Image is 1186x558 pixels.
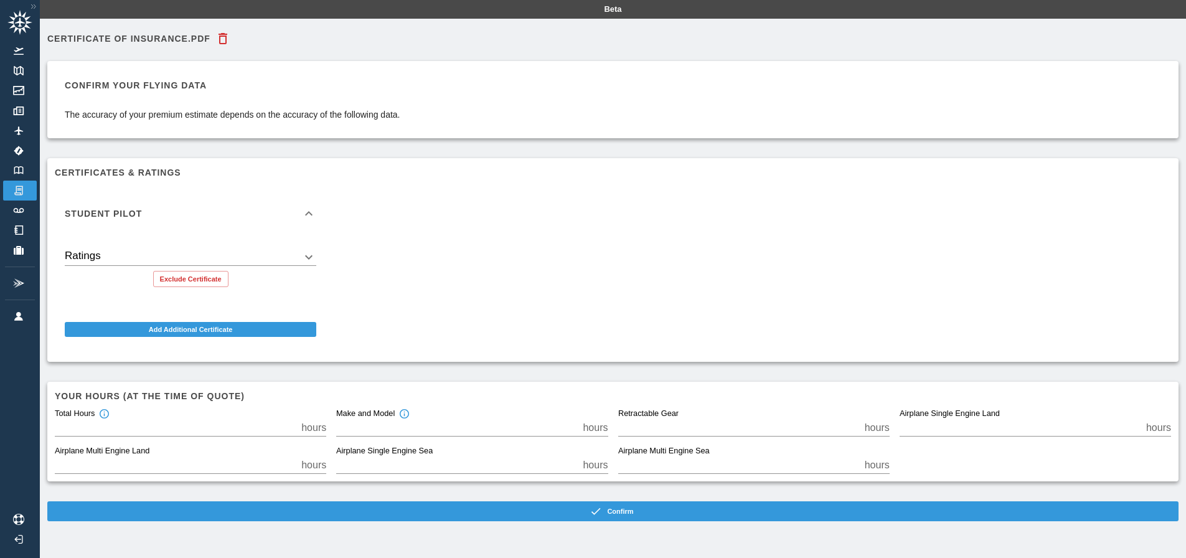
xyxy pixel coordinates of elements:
[55,409,110,420] div: Total Hours
[583,458,608,473] p: hours
[618,446,710,457] label: Airplane Multi Engine Sea
[865,420,890,435] p: hours
[47,34,210,43] h6: CERTIFICATE OF INSURANCE.pdf
[98,409,110,420] svg: Total hours in fixed-wing aircraft
[900,409,1000,420] label: Airplane Single Engine Land
[336,409,410,420] div: Make and Model
[583,420,608,435] p: hours
[65,322,316,337] button: Add Additional Certificate
[153,271,228,287] button: Exclude Certificate
[55,194,326,234] div: Student Pilot
[336,446,433,457] label: Airplane Single Engine Sea
[301,420,326,435] p: hours
[1146,420,1171,435] p: hours
[865,458,890,473] p: hours
[55,446,149,457] label: Airplane Multi Engine Land
[65,78,400,92] h6: Confirm your flying data
[55,166,1171,179] h6: Certificates & Ratings
[301,458,326,473] p: hours
[65,108,400,121] p: The accuracy of your premium estimate depends on the accuracy of the following data.
[65,209,142,218] h6: Student Pilot
[618,409,679,420] label: Retractable Gear
[399,409,410,420] svg: Total hours in the make and model of the insured aircraft
[55,389,1171,403] h6: Your hours (at the time of quote)
[55,234,326,297] div: Student Pilot
[47,501,1179,521] button: Confirm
